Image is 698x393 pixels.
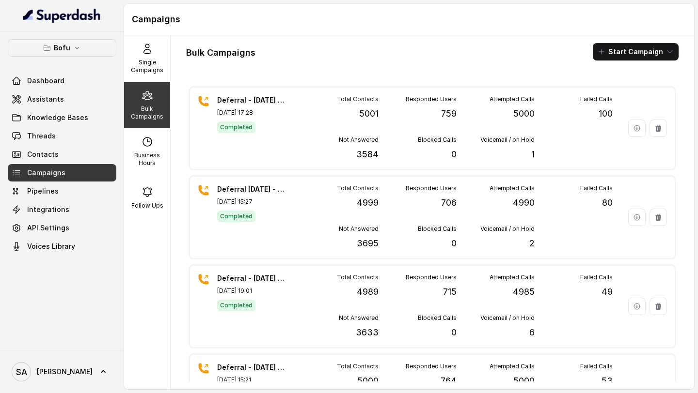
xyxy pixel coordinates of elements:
a: API Settings [8,219,116,237]
p: 4990 [513,196,535,210]
p: Deferral [DATE] - Batch 1 [217,184,285,194]
img: light.svg [23,8,101,23]
p: 3695 [357,237,379,250]
p: Total Contacts [337,273,379,281]
p: 2 [529,237,535,250]
p: Follow Ups [131,202,163,210]
p: 4989 [357,285,379,299]
p: 80 [602,196,613,210]
p: 53 [602,374,613,388]
p: [DATE] 15:27 [217,198,285,206]
span: Knowledge Bases [27,113,88,122]
span: Dashboard [27,76,64,86]
h1: Bulk Campaigns [186,45,255,60]
a: Knowledge Bases [8,109,116,126]
p: 715 [443,285,457,299]
p: 3584 [356,148,379,161]
p: [DATE] 15:21 [217,376,285,384]
p: Responded Users [406,363,457,370]
a: Assistants [8,91,116,108]
a: [PERSON_NAME] [8,358,116,385]
p: [DATE] 19:01 [217,287,285,295]
p: Business Hours [128,151,166,167]
p: 0 [451,326,457,339]
span: Pipelines [27,186,59,196]
a: Contacts [8,146,116,163]
span: Completed [217,300,255,311]
p: Failed Calls [580,95,613,103]
p: Responded Users [406,273,457,281]
span: Contacts [27,150,59,159]
p: Attempted Calls [490,363,535,370]
p: 0 [451,148,457,161]
text: SA [16,367,27,377]
p: Failed Calls [580,184,613,192]
p: Attempted Calls [490,273,535,281]
p: Not Answered [339,314,379,322]
p: Total Contacts [337,95,379,103]
span: Integrations [27,205,69,214]
p: [DATE] 17:28 [217,109,285,117]
p: 3633 [356,326,379,339]
p: Deferral - [DATE] - Batch 2 [217,95,285,105]
p: Responded Users [406,184,457,192]
p: Responded Users [406,95,457,103]
a: Pipelines [8,182,116,200]
p: Voicemail / on Hold [480,136,535,144]
p: Blocked Calls [418,136,457,144]
a: Dashboard [8,72,116,90]
a: Campaigns [8,164,116,181]
p: Voicemail / on Hold [480,225,535,233]
p: Blocked Calls [418,314,457,322]
p: 1 [531,148,535,161]
p: Single Campaigns [128,59,166,74]
a: Threads [8,127,116,145]
button: Start Campaign [593,43,679,60]
p: 4999 [357,196,379,210]
span: Assistants [27,94,64,104]
p: Failed Calls [580,363,613,370]
p: Total Contacts [337,184,379,192]
p: Not Answered [339,225,379,233]
p: 706 [441,196,457,210]
p: 0 [451,237,457,250]
p: 5000 [357,374,379,388]
a: Integrations [8,201,116,218]
p: 5000 [513,374,535,388]
span: Completed [217,121,255,133]
p: Bofu [54,42,70,54]
p: 764 [441,374,457,388]
p: Failed Calls [580,273,613,281]
p: 759 [441,107,457,121]
h1: Campaigns [132,12,686,27]
span: [PERSON_NAME] [37,367,93,377]
p: Voicemail / on Hold [480,314,535,322]
p: 100 [599,107,613,121]
p: 5000 [513,107,535,121]
p: 5001 [359,107,379,121]
span: Completed [217,211,255,222]
p: Attempted Calls [490,95,535,103]
p: Attempted Calls [490,184,535,192]
p: 4985 [513,285,535,299]
p: Total Contacts [337,363,379,370]
p: Deferral - [DATE] - Batch 2 [217,363,285,372]
p: 6 [529,326,535,339]
span: Threads [27,131,56,141]
p: Bulk Campaigns [128,105,166,121]
p: Not Answered [339,136,379,144]
a: Voices Library [8,238,116,255]
span: Campaigns [27,168,65,178]
p: Deferral - [DATE] - Batch 3 [217,273,285,283]
button: Bofu [8,39,116,57]
span: Voices Library [27,242,75,251]
p: Blocked Calls [418,225,457,233]
span: API Settings [27,223,69,233]
p: 49 [602,285,613,299]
